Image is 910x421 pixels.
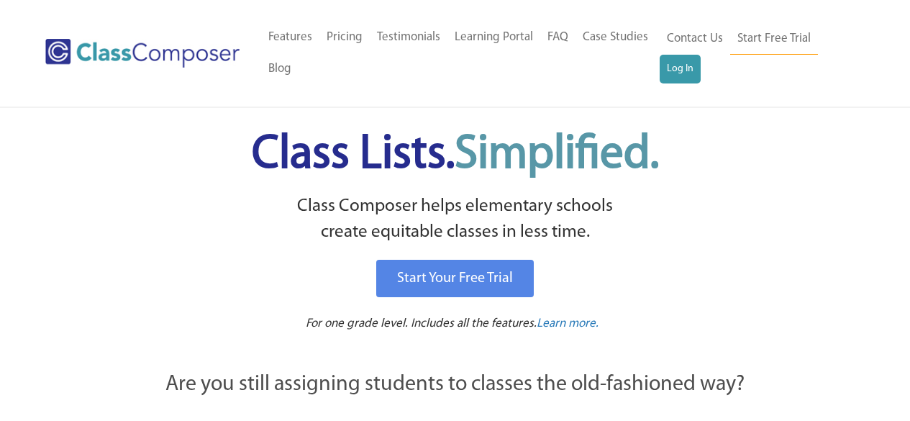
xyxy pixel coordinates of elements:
[86,194,824,246] p: Class Composer helps elementary schools create equitable classes in less time.
[252,132,659,178] span: Class Lists.
[370,22,447,53] a: Testimonials
[88,369,822,401] p: Are you still assigning students to classes the old-fashioned way?
[45,39,240,68] img: Class Composer
[537,317,599,330] span: Learn more.
[660,23,854,83] nav: Header Menu
[319,22,370,53] a: Pricing
[540,22,575,53] a: FAQ
[261,22,660,85] nav: Header Menu
[261,53,299,85] a: Blog
[730,23,818,55] a: Start Free Trial
[455,132,659,178] span: Simplified.
[306,317,537,330] span: For one grade level. Includes all the features.
[261,22,319,53] a: Features
[537,315,599,333] a: Learn more.
[447,22,540,53] a: Learning Portal
[376,260,534,297] a: Start Your Free Trial
[397,271,513,286] span: Start Your Free Trial
[660,23,730,55] a: Contact Us
[660,55,701,83] a: Log In
[575,22,655,53] a: Case Studies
